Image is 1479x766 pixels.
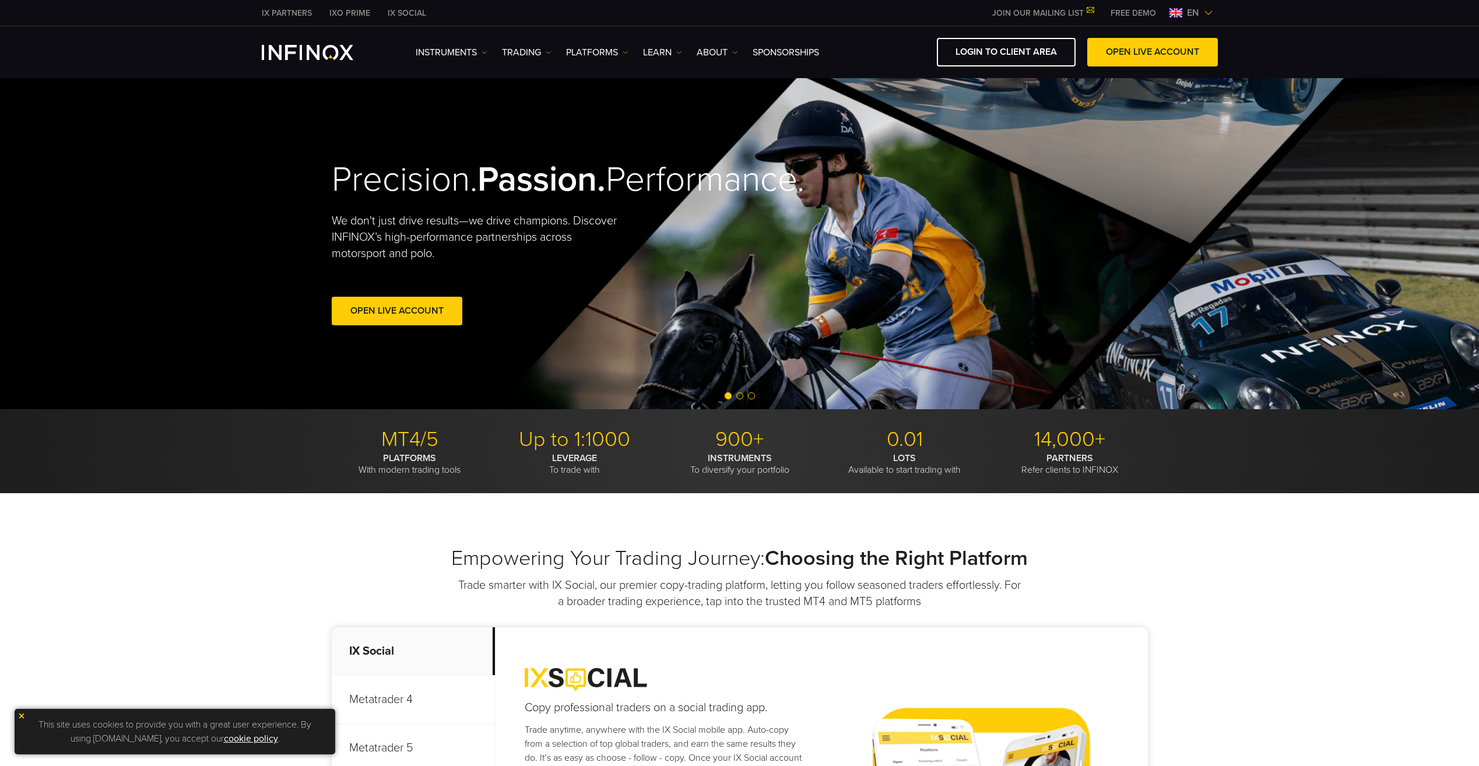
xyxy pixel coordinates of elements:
[992,452,1148,476] p: Refer clients to INFINOX
[224,733,278,744] a: cookie policy
[1182,6,1204,20] span: en
[332,546,1148,571] h2: Empowering Your Trading Journey:
[332,676,495,724] p: Metatrader 4
[827,452,983,476] p: Available to start trading with
[477,159,606,201] strong: Passion.
[502,45,551,59] a: TRADING
[566,45,628,59] a: PLATFORMS
[416,45,487,59] a: Instruments
[992,427,1148,452] p: 14,000+
[708,452,772,464] strong: INSTRUMENTS
[20,715,329,749] p: This site uses cookies to provide you with a great user experience. By using [DOMAIN_NAME], you a...
[662,452,818,476] p: To diversify your portfolio
[379,7,435,19] a: INFINOX
[497,452,653,476] p: To trade with
[332,627,495,676] p: IX Social
[525,700,803,716] h4: Copy professional traders on a social trading app.
[937,38,1076,66] a: LOGIN TO CLIENT AREA
[332,159,699,201] h2: Precision. Performance.
[1102,7,1165,19] a: INFINOX MENU
[552,452,597,464] strong: LEVERAGE
[662,427,818,452] p: 900+
[332,213,626,262] p: We don't just drive results—we drive champions. Discover INFINOX’s high-performance partnerships ...
[497,427,653,452] p: Up to 1:1000
[736,392,743,399] span: Go to slide 2
[332,452,488,476] p: With modern trading tools
[643,45,682,59] a: Learn
[253,7,321,19] a: INFINOX
[753,45,819,59] a: SPONSORSHIPS
[457,577,1023,610] p: Trade smarter with IX Social, our premier copy-trading platform, letting you follow seasoned trad...
[893,452,916,464] strong: LOTS
[321,7,379,19] a: INFINOX
[765,546,1028,571] strong: Choosing the Right Platform
[725,392,732,399] span: Go to slide 1
[697,45,738,59] a: ABOUT
[332,427,488,452] p: MT4/5
[748,392,755,399] span: Go to slide 3
[1046,452,1093,464] strong: PARTNERS
[383,452,436,464] strong: PLATFORMS
[17,712,26,720] img: yellow close icon
[332,297,462,325] a: Open Live Account
[827,427,983,452] p: 0.01
[1087,38,1218,66] a: OPEN LIVE ACCOUNT
[983,8,1102,18] a: JOIN OUR MAILING LIST
[262,45,381,60] a: INFINOX Logo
